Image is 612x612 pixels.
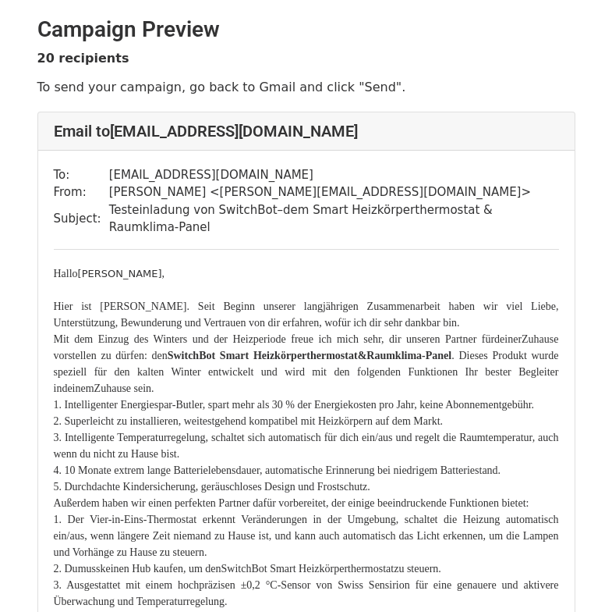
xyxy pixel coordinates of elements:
[54,166,109,184] td: To:
[109,201,559,237] td: Testeinladung von SwitchBot–dem Smart Heizkörperthermostat & Raumklima-Panel
[168,350,358,361] span: SwitchBot Smart Heizkörperthermostat
[54,579,559,607] span: 3. Ausgestattet mit einem hochpräzisen ±0,2 °C-Sensor von Swiss Sensirion für eine genauere und a...
[54,399,535,411] span: 1. Intelligenter Energiespar-Butler, spart mehr als 30 % der Energiekosten pro Jahr, keine Abonne...
[54,514,559,558] span: 1. Der Vier-in-Eins-Thermostat erkennt Veränderungen in der Umgebung, schaltet die Heizung automa...
[54,481,370,493] span: 5. Durchdachte Kindersicherung, geräuschloses Design und Frostschutz.
[54,301,559,329] span: Hier ist [PERSON_NAME]. Seit Beginn unserer langjährigen Zusammenarbeit haben wir viel Liebe, Unt...
[54,183,109,201] td: From:
[358,350,367,361] span: &
[109,166,559,184] td: [EMAIL_ADDRESS][DOMAIN_NAME]
[54,201,109,237] td: Subject:
[37,51,129,66] strong: 20 recipients
[54,497,529,509] span: Außerdem haben wir einen perfekten Partner dafür vorbereitet, der einige beeindruckende Funktione...
[54,268,78,279] span: Hallo
[37,79,575,95] p: To send your campaign, go back to Gmail and click "Send".
[109,183,559,201] td: [PERSON_NAME] < [PERSON_NAME][EMAIL_ADDRESS][DOMAIN_NAME] >
[394,563,441,575] span: zu steuern.
[221,563,394,575] span: SwitchBot Smart Heizkörperthermostat
[54,415,444,427] span: 2. Superleicht zu installieren, weitestgehend kompatibel mit Heizkörpern auf dem Markt.
[37,16,575,43] h2: Campaign Preview
[54,333,559,361] span: Mit dem Einzug des Winters und der Heizperiode freue ich mich sehr, dir unseren Partner für Zuhau...
[54,350,559,394] span: . Dieses Produkt wurde speziell für den kalten Winter entwickelt und wird mit den folgenden Funkt...
[62,382,94,394] span: deinem
[54,432,559,460] span: 3. Intelligente Temperaturregelung, schaltet sich automatisch für dich ein/aus und regelt die Rau...
[78,268,162,279] span: [PERSON_NAME]
[54,122,559,141] h4: Email to [EMAIL_ADDRESS][DOMAIN_NAME]
[54,563,221,575] span: 2. Du keinen Hub kaufen, um den
[162,268,165,279] span: ,
[494,333,522,345] span: deiner
[78,563,101,575] span: muss
[54,464,501,476] span: 4. 10 Monate extrem lange Batterielebensdauer, automatische Erinnerung bei niedrigem Batteriestand.
[366,350,451,361] span: Raumklima-Panel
